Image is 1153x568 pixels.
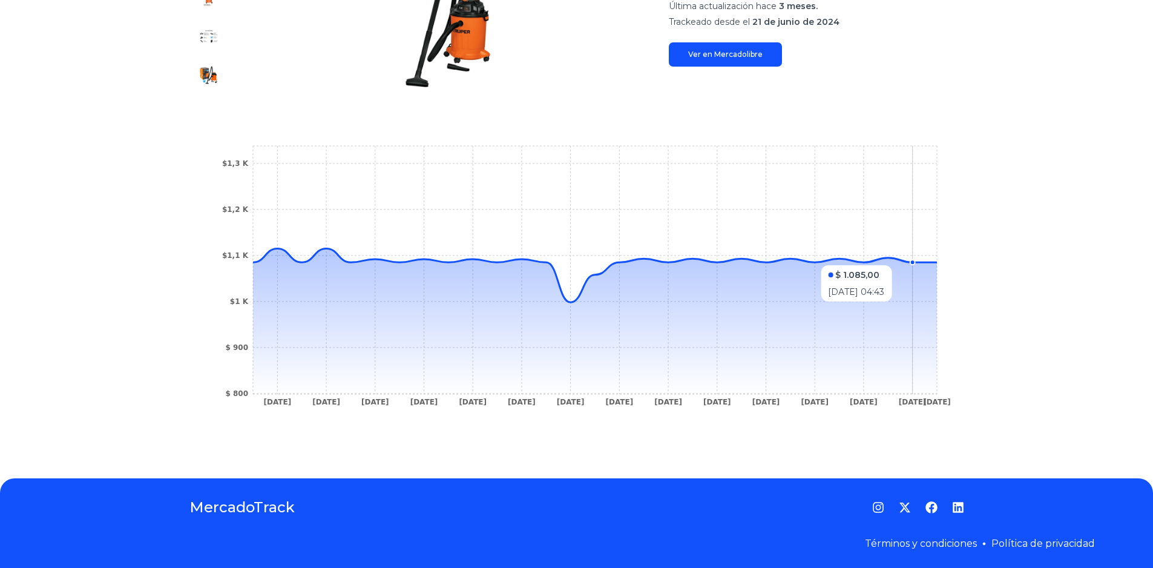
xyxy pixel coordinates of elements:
[222,251,248,260] tspan: $1,1 K
[508,398,536,406] tspan: [DATE]
[688,50,763,59] font: Ver en Mercadolibre
[850,398,878,406] tspan: [DATE]
[229,297,248,306] tspan: $1 K
[199,65,218,85] img: Truper ASP-04 15L naranja 127V 60 Hz
[199,27,218,46] img: Truper ASP-04 15L naranja 127V 60 Hz
[801,398,829,406] tspan: [DATE]
[189,498,295,517] a: MercadoTrack
[605,398,633,406] tspan: [DATE]
[752,16,839,27] font: 21 de junio de 2024
[779,1,818,12] font: 3 meses.
[312,398,340,406] tspan: [DATE]
[361,398,389,406] tspan: [DATE]
[459,398,487,406] tspan: [DATE]
[865,538,977,549] a: Términos y condiciones
[263,398,291,406] tspan: [DATE]
[225,389,248,398] tspan: $ 800
[225,343,248,352] tspan: $ 900
[991,538,1095,549] a: Política de privacidad
[952,501,964,514] a: LinkedIn
[898,398,926,406] tspan: [DATE]
[556,398,584,406] tspan: [DATE]
[925,501,938,514] a: Facebook
[222,159,248,168] tspan: $1,3 K
[669,42,782,67] a: Ver en Mercadolibre
[703,398,731,406] tspan: [DATE]
[872,501,884,514] a: Instagram
[899,501,911,514] a: Gorjeo
[222,205,248,214] tspan: $1,2 K
[923,398,951,406] tspan: [DATE]
[410,398,438,406] tspan: [DATE]
[654,398,682,406] tspan: [DATE]
[669,16,750,27] font: Trackeado desde el
[752,398,780,406] tspan: [DATE]
[669,1,777,12] font: Última actualización hace
[189,498,295,516] font: MercadoTrack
